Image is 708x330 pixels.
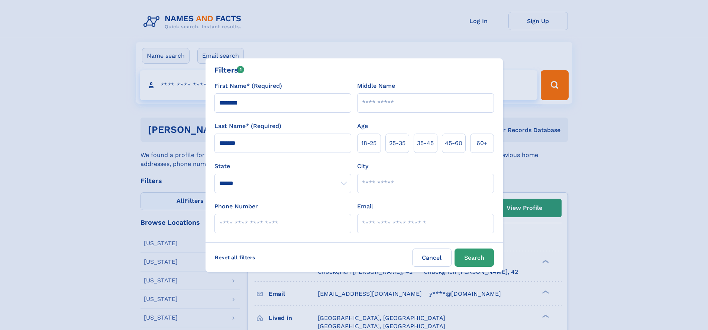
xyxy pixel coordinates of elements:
[455,249,494,267] button: Search
[389,139,405,148] span: 25‑35
[417,139,434,148] span: 35‑45
[357,202,373,211] label: Email
[214,81,282,90] label: First Name* (Required)
[357,162,368,171] label: City
[357,122,368,131] label: Age
[214,202,258,211] label: Phone Number
[214,64,245,76] div: Filters
[210,249,260,266] label: Reset all filters
[357,81,395,90] label: Middle Name
[214,162,351,171] label: State
[476,139,488,148] span: 60+
[445,139,462,148] span: 45‑60
[361,139,376,148] span: 18‑25
[412,249,452,267] label: Cancel
[214,122,281,131] label: Last Name* (Required)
